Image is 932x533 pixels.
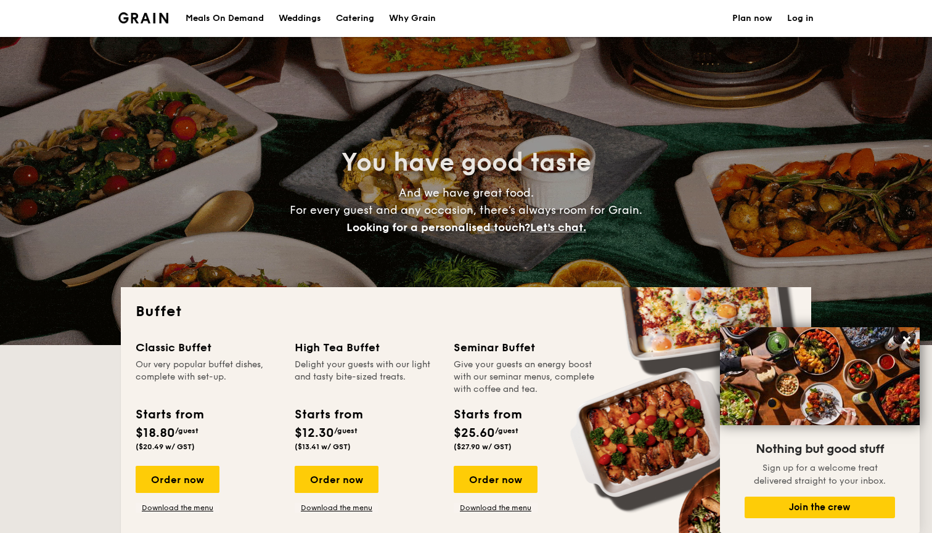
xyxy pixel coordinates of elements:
div: Classic Buffet [136,339,280,356]
button: Close [897,330,917,350]
button: Join the crew [745,497,895,518]
a: Logotype [118,12,168,23]
span: /guest [334,426,358,435]
span: You have good taste [341,148,591,177]
img: DSC07876-Edit02-Large.jpeg [720,327,920,425]
span: Sign up for a welcome treat delivered straight to your inbox. [754,463,886,486]
span: Let's chat. [530,221,586,234]
span: /guest [175,426,198,435]
div: Order now [295,466,378,493]
a: Download the menu [295,503,378,513]
h2: Buffet [136,302,796,322]
img: Grain [118,12,168,23]
span: /guest [495,426,518,435]
div: High Tea Buffet [295,339,439,356]
div: Order now [454,466,538,493]
div: Starts from [454,405,521,424]
div: Our very popular buffet dishes, complete with set-up. [136,359,280,396]
span: ($13.41 w/ GST) [295,442,351,451]
span: Looking for a personalised touch? [346,221,530,234]
div: Starts from [295,405,362,424]
span: Nothing but good stuff [756,442,884,457]
span: $25.60 [454,426,495,441]
div: Seminar Buffet [454,339,598,356]
span: $18.80 [136,426,175,441]
div: Order now [136,466,219,493]
div: Delight your guests with our light and tasty bite-sized treats. [295,359,439,396]
span: ($20.49 w/ GST) [136,442,195,451]
div: Give your guests an energy boost with our seminar menus, complete with coffee and tea. [454,359,598,396]
div: Starts from [136,405,203,424]
span: And we have great food. For every guest and any occasion, there’s always room for Grain. [290,186,642,234]
a: Download the menu [454,503,538,513]
span: ($27.90 w/ GST) [454,442,512,451]
span: $12.30 [295,426,334,441]
a: Download the menu [136,503,219,513]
